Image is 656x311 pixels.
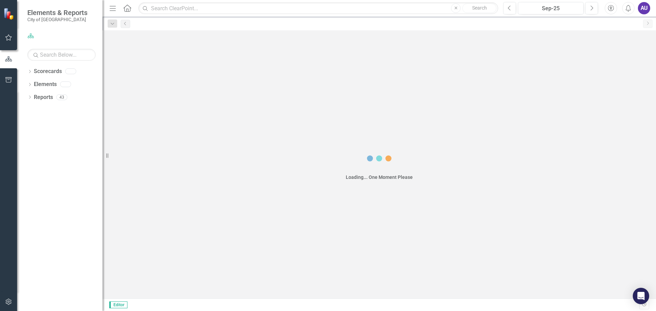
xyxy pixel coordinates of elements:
div: 43 [56,94,67,100]
button: Search [462,3,496,13]
a: Reports [34,94,53,101]
img: ClearPoint Strategy [3,8,15,20]
a: Scorecards [34,68,62,75]
input: Search Below... [27,49,96,61]
a: Elements [34,81,57,88]
button: Sep-25 [518,2,584,14]
span: Editor [109,301,127,308]
div: Loading... One Moment Please [346,174,413,181]
input: Search ClearPoint... [138,2,498,14]
div: Sep-25 [520,4,581,13]
span: Elements & Reports [27,9,87,17]
button: AU [638,2,650,14]
div: Open Intercom Messenger [633,288,649,304]
small: City of [GEOGRAPHIC_DATA] [27,17,87,22]
span: Search [472,5,487,11]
